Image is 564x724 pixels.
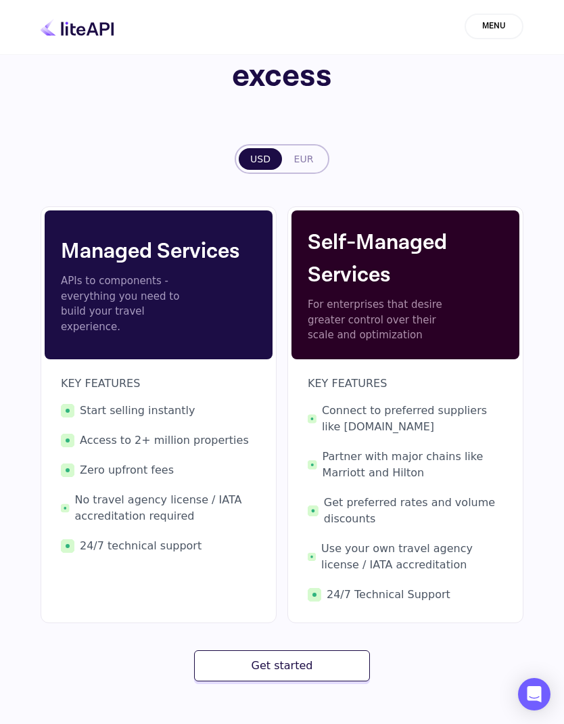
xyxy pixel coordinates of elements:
span: Use your own travel agency license / IATA accreditation [308,541,503,573]
button: EUR [282,148,325,170]
p: KEY FEATURES [61,376,256,392]
span: No travel agency license / IATA accreditation required [61,492,256,524]
div: Open Intercom Messenger [518,678,550,710]
h4: Self-Managed Services [308,227,503,292]
p: KEY FEATURES [308,376,503,392]
h1: Pay only for your usage, No excess [65,20,500,95]
span: Zero upfront fees [61,462,256,478]
span: Connect to preferred suppliers like [DOMAIN_NAME] [308,403,503,435]
h4: Managed Services [61,235,256,268]
span: Get preferred rates and volume discounts [308,495,503,527]
p: APIs to components - everything you need to build your travel experience. [61,273,197,334]
button: Get started [194,650,370,681]
p: For enterprises that desire greater control over their scale and optimization [308,297,444,343]
span: 24/7 Technical Support [308,587,503,603]
span: MENU [482,21,506,31]
span: Access to 2+ million properties [61,432,256,449]
span: Start selling instantly [61,403,256,419]
button: USD [239,148,282,170]
span: Partner with major chains like Marriott and Hilton [308,449,503,481]
span: 24/7 technical support [61,538,256,554]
